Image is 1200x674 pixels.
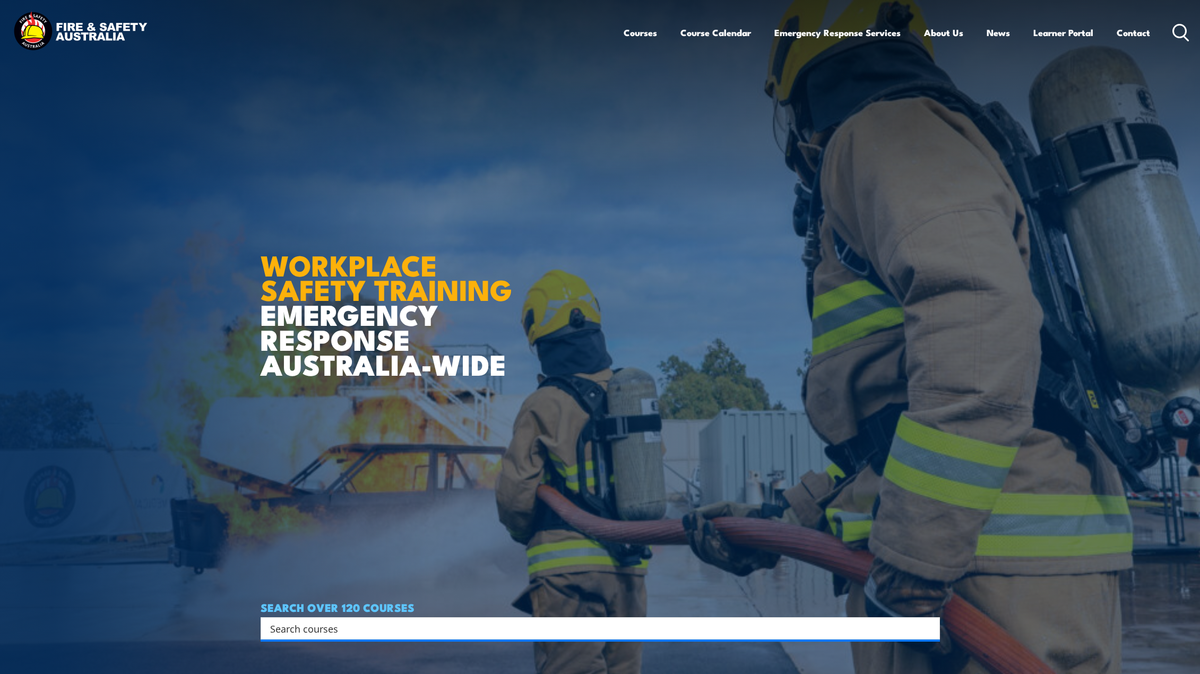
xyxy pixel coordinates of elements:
[270,620,917,636] input: Search input
[1117,19,1150,47] a: Contact
[680,19,751,47] a: Course Calendar
[987,19,1010,47] a: News
[624,19,657,47] a: Courses
[774,19,901,47] a: Emergency Response Services
[261,226,520,376] h1: EMERGENCY RESPONSE AUSTRALIA-WIDE
[261,242,512,311] strong: WORKPLACE SAFETY TRAINING
[921,621,936,636] button: Search magnifier button
[272,621,919,636] form: Search form
[261,601,940,613] h4: SEARCH OVER 120 COURSES
[1033,19,1093,47] a: Learner Portal
[924,19,963,47] a: About Us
